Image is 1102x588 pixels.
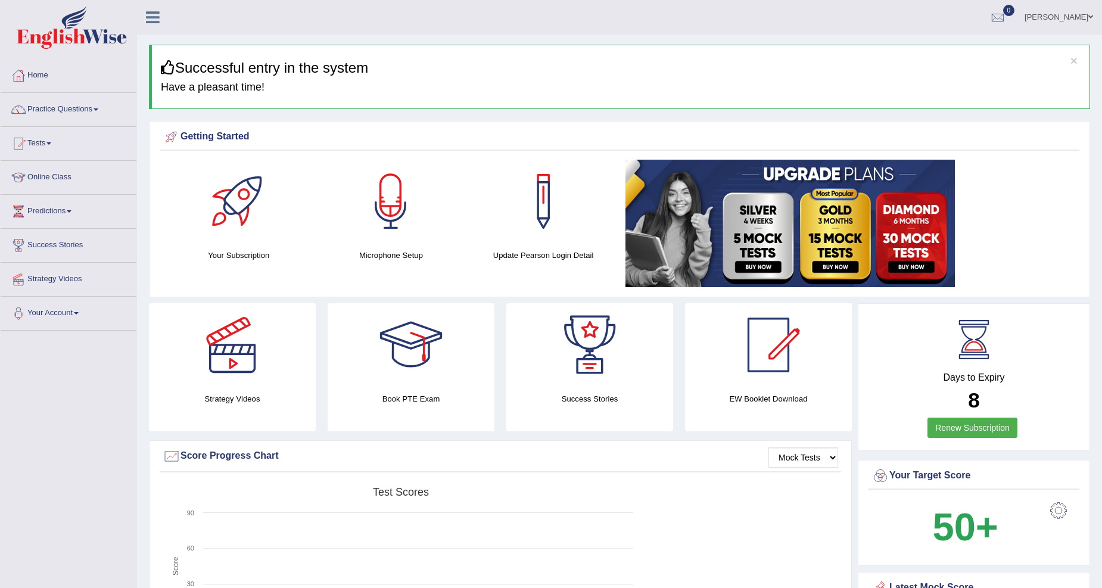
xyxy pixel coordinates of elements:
[871,467,1076,485] div: Your Target Score
[927,418,1017,438] a: Renew Subscription
[473,249,614,262] h4: Update Pearson Login Detail
[1,195,136,225] a: Predictions
[321,249,462,262] h4: Microphone Setup
[506,393,673,405] h4: Success Stories
[161,82,1081,94] h4: Have a pleasant time!
[1003,5,1015,16] span: 0
[328,393,494,405] h4: Book PTE Exam
[161,60,1081,76] h3: Successful entry in the system
[1,297,136,326] a: Your Account
[187,545,194,552] text: 60
[163,128,1076,146] div: Getting Started
[373,486,429,498] tspan: Test scores
[163,447,838,465] div: Score Progress Chart
[1,263,136,293] a: Strategy Videos
[169,249,309,262] h4: Your Subscription
[1070,54,1078,67] button: ×
[172,557,180,576] tspan: Score
[871,372,1076,383] h4: Days to Expiry
[625,160,955,287] img: small5.jpg
[1,93,136,123] a: Practice Questions
[685,393,852,405] h4: EW Booklet Download
[149,393,316,405] h4: Strategy Videos
[1,229,136,259] a: Success Stories
[1,59,136,89] a: Home
[187,581,194,588] text: 30
[933,505,998,549] b: 50+
[187,509,194,517] text: 90
[1,161,136,191] a: Online Class
[1,127,136,157] a: Tests
[968,388,979,412] b: 8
